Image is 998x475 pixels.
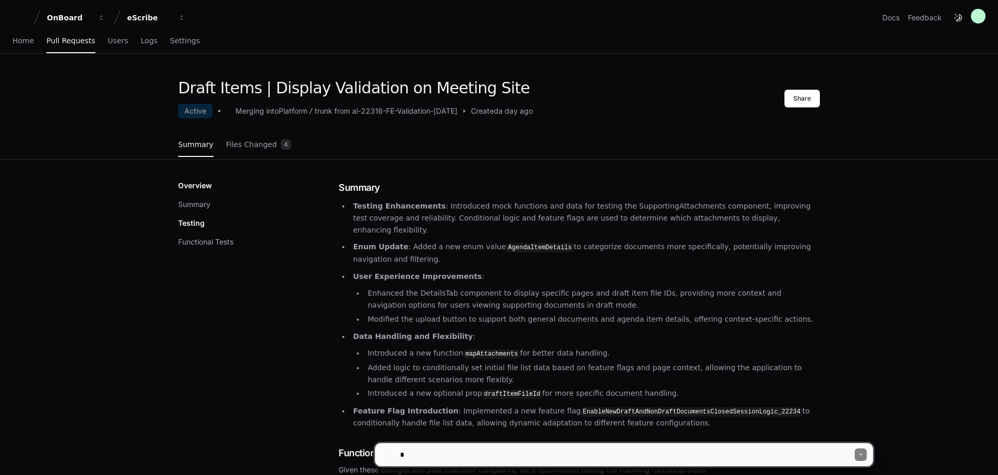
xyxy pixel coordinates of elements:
span: Created [471,106,498,116]
span: Settings [170,38,199,44]
a: Settings [170,29,199,53]
a: Users [108,29,128,53]
button: OnBoard [43,8,109,27]
code: EnableNewDraftAndNonDraftDocumentsClosedSessionLogic_22234 [581,407,803,417]
p: : [353,331,820,343]
strong: User Experience Improvements [353,272,482,281]
span: Functional Tests [339,446,409,460]
span: a day ago [498,106,533,116]
button: Functional Tests [178,237,233,247]
p: Testing [178,218,205,228]
button: Feedback [908,13,942,23]
span: Files Changed [226,141,277,148]
li: Introduced a new function for better data handling. [365,347,820,360]
h1: Summary [339,180,820,195]
strong: Testing Enhancements [353,202,446,210]
a: Home [13,29,34,53]
code: mapAttachments [464,349,520,359]
p: Overview [178,180,212,191]
span: Users [108,38,128,44]
span: Logs [141,38,157,44]
div: OnBoard [47,13,92,23]
div: Given these changes and past customer complaints, we'd recommend testing the following functional... [339,465,820,475]
li: Added logic to conditionally set initial file list data based on feature flags and page context, ... [365,362,820,386]
a: Logs [141,29,157,53]
div: Merging into [235,106,279,116]
button: Summary [178,199,210,210]
div: eScribe [127,13,172,23]
strong: Feature Flag Introduction [353,407,458,415]
span: Home [13,38,34,44]
strong: Enum Update [353,242,408,251]
p: : [353,271,820,283]
strong: Data Handling and Flexibility [353,332,473,340]
span: 4 [281,139,291,150]
a: Pull Requests [46,29,95,53]
h1: Draft Items | Display Validation on Meeting Site [178,79,533,98]
p: : Introduced mock functions and data for testing the SupportingAttachments component, improving t... [353,200,820,236]
div: Platform [279,106,307,116]
code: draftItemFileId [482,389,542,399]
div: Active [178,104,213,118]
span: Pull Requests [46,38,95,44]
button: Share [784,90,820,107]
button: eScribe [123,8,190,27]
span: Summary [178,141,214,148]
div: trunk from al-22316-FE-Validation-[DATE] [315,106,457,116]
p: : Implemented a new feature flag to conditionally handle file list data, allowing dynamic adaptat... [353,405,820,429]
code: AgendaItemDetails [506,243,573,252]
li: Modified the upload button to support both general documents and agenda item details, offering co... [365,313,820,325]
li: Enhanced the DetailsTab component to display specific pages and draft item file IDs, providing mo... [365,287,820,311]
li: Introduced a new optional prop for more specific document handling. [365,387,820,400]
p: : Added a new enum value to categorize documents more specifically, potentially improving navigat... [353,241,820,265]
a: Docs [882,13,900,23]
